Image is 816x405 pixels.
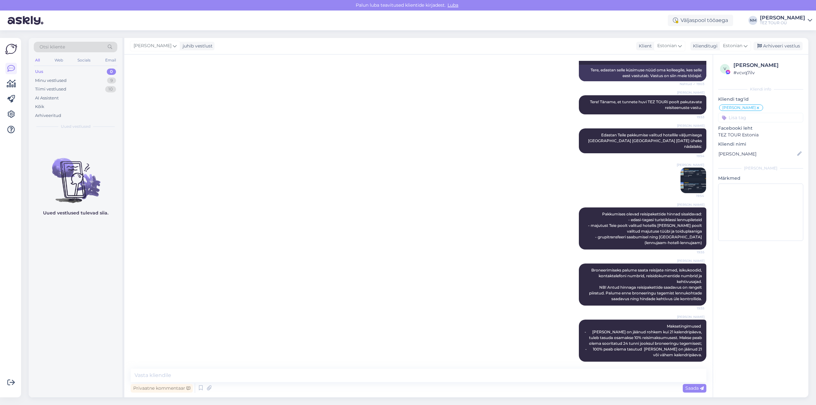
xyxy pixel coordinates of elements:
[579,65,706,81] div: Tere, edastan selle küsimuse nüüd oma kolleegile, kes selle eest vastutab. Vastus on siin meie tö...
[588,133,703,149] span: Edastan Teile pakkumise valitud hotellile väljumisega [GEOGRAPHIC_DATA] [GEOGRAPHIC_DATA] [DATE] ...
[134,42,171,49] span: [PERSON_NAME]
[681,306,704,311] span: 19:55
[677,163,704,167] span: [PERSON_NAME]
[754,42,803,50] div: Arhiveeri vestlus
[35,104,44,110] div: Kõik
[588,212,703,245] span: Pakkumises olevad reisipakettide hinnad sisaldavad: - edasi-tagasi turistiklassi lennupileteid - ...
[35,86,66,92] div: Tiimi vestlused
[668,15,733,26] div: Väljaspool tööaega
[748,16,757,25] div: NM
[681,168,706,193] img: Attachment
[718,113,803,122] input: Lisa tag
[760,15,805,20] div: [PERSON_NAME]
[104,56,117,64] div: Email
[733,61,801,69] div: [PERSON_NAME]
[677,202,704,207] span: [PERSON_NAME]
[677,315,704,319] span: [PERSON_NAME]
[35,69,43,75] div: Uus
[680,193,704,198] span: 19:54
[677,258,704,263] span: [PERSON_NAME]
[718,96,803,103] p: Kliendi tag'id
[107,77,116,84] div: 9
[733,69,801,76] div: # vcvq7ilv
[40,44,65,50] span: Otsi kliente
[677,90,704,95] span: [PERSON_NAME]
[61,124,91,129] span: Uued vestlused
[29,147,122,204] img: No chats
[636,43,652,49] div: Klient
[35,112,61,119] div: Arhiveeritud
[723,42,742,49] span: Estonian
[722,106,756,110] span: [PERSON_NAME]
[589,268,703,301] span: Broneerimiseks palume saata reisijate nimed, isikukoodid, kontaktelefoni numbrid, reisidokumentid...
[107,69,116,75] div: 0
[718,175,803,182] p: Märkmed
[53,56,64,64] div: Web
[718,141,803,148] p: Kliendi nimi
[718,86,803,92] div: Kliendi info
[681,154,704,158] span: 19:54
[718,150,796,157] input: Lisa nimi
[105,86,116,92] div: 10
[680,82,704,86] span: Nähtud ✓ 19:03
[5,43,17,55] img: Askly Logo
[677,123,704,128] span: [PERSON_NAME]
[724,66,726,71] span: v
[76,56,92,64] div: Socials
[35,77,67,84] div: Minu vestlused
[657,42,677,49] span: Estonian
[760,15,812,25] a: [PERSON_NAME]TEZ TOUR OÜ
[718,165,803,171] div: [PERSON_NAME]
[681,362,704,367] span: 19:55
[131,384,193,393] div: Privaatne kommentaar
[34,56,41,64] div: All
[718,125,803,132] p: Facebooki leht
[35,95,59,101] div: AI Assistent
[760,20,805,25] div: TEZ TOUR OÜ
[681,115,704,119] span: 19:53
[446,2,460,8] span: Luba
[590,99,703,110] span: Tere! Täname, et tunnete huvi TEZ TOURi poolt pakutavate reisiteenuste vastu.
[718,132,803,138] p: TEZ TOUR Estonia
[43,210,108,216] p: Uued vestlused tulevad siia.
[180,43,213,49] div: juhib vestlust
[690,43,718,49] div: Klienditugi
[685,385,704,391] span: Saada
[681,250,704,255] span: 19:55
